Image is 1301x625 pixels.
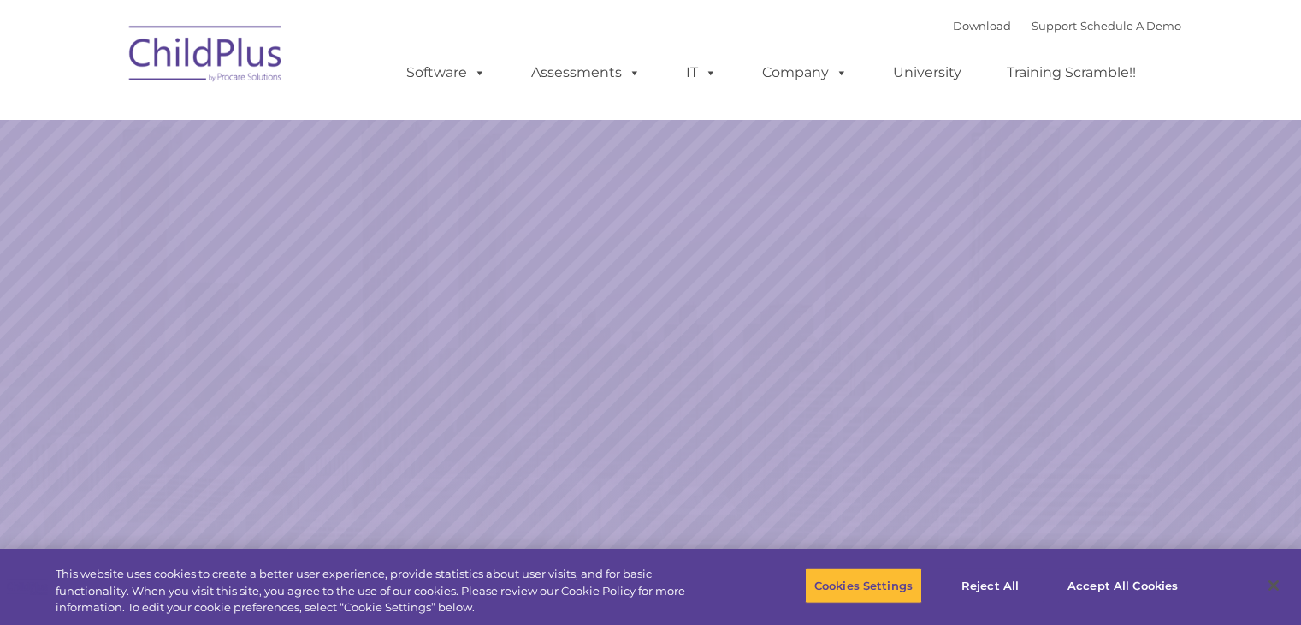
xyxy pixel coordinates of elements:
font: | [953,19,1181,33]
a: University [876,56,979,90]
button: Accept All Cookies [1058,568,1187,604]
a: Training Scramble!! [990,56,1153,90]
button: Reject All [937,568,1044,604]
div: This website uses cookies to create a better user experience, provide statistics about user visit... [56,566,716,616]
a: IT [669,56,734,90]
a: Support [1032,19,1077,33]
img: ChildPlus by Procare Solutions [121,14,292,99]
a: Company [745,56,865,90]
a: Download [953,19,1011,33]
button: Close [1255,567,1292,604]
a: Schedule A Demo [1080,19,1181,33]
a: Learn More [884,388,1102,445]
a: Assessments [514,56,658,90]
button: Cookies Settings [805,568,922,604]
a: Software [389,56,503,90]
